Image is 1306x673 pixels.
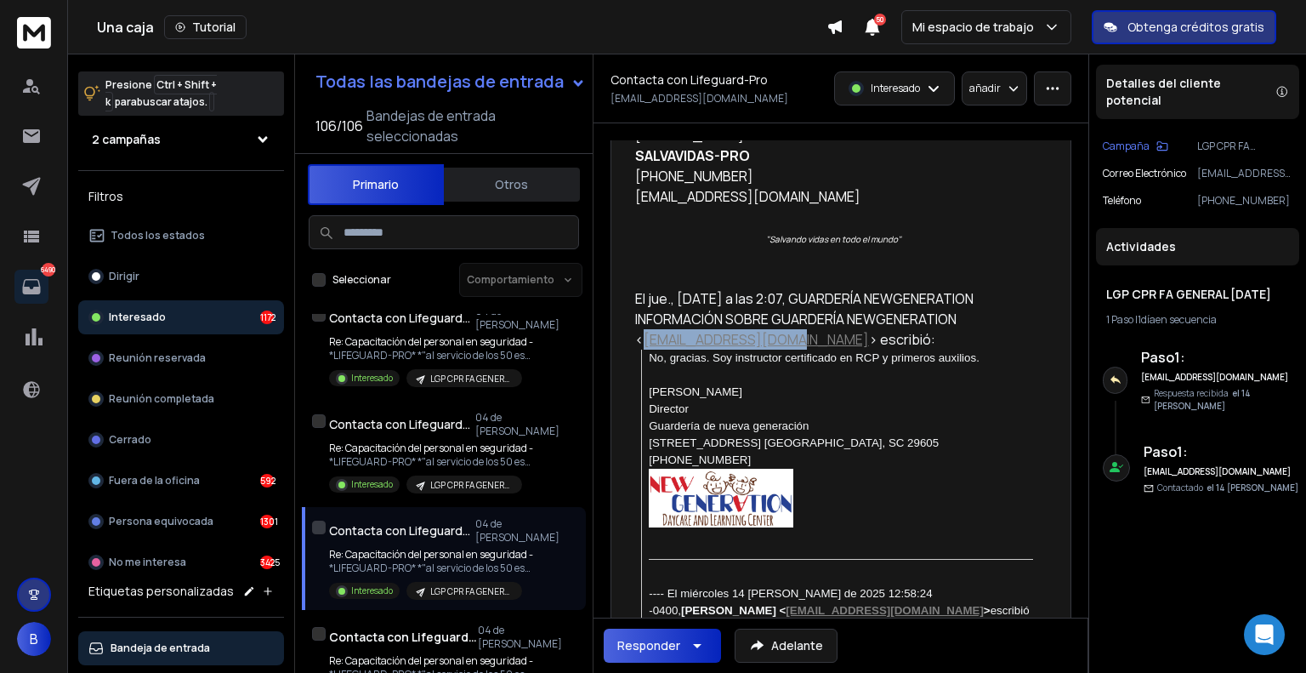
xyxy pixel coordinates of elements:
[14,270,48,304] a: 6490
[78,341,284,375] button: Reunión reservada
[1092,10,1276,44] button: Obtenga créditos gratis
[260,475,275,487] font: 592
[351,372,393,384] font: Interesado
[649,436,939,449] font: [STREET_ADDRESS] [GEOGRAPHIC_DATA], SC 29605
[1154,387,1229,399] font: Respuesta recibida
[366,106,496,145] font: Bandejas de entrada seleccionadas
[329,416,487,432] font: Contacta con Lifeguard-Pro
[649,385,742,398] font: [PERSON_NAME]
[1144,442,1177,461] font: Paso
[329,334,533,349] font: Re: Capacitación del personal en seguridad -
[475,516,559,545] font: 04 de [PERSON_NAME]
[617,637,680,653] font: Responder
[332,272,391,287] font: Seleccionar
[78,382,284,416] button: Reunión completada
[88,583,234,599] font: Etiquetas personalizadas
[1106,312,1110,327] font: 1
[1197,193,1290,208] font: [PHONE_NUMBER]
[78,545,284,579] button: No me interesa3425
[478,623,562,651] font: 04 de [PERSON_NAME]
[649,402,689,415] font: Director
[475,410,559,438] font: 04 de [PERSON_NAME]
[649,453,751,466] font: [PHONE_NUMBER]
[1197,139,1277,167] font: LGP CPR FA GENERAL [DATE]
[92,131,161,147] font: 2 campañas
[111,228,205,242] font: Todos los estados
[105,77,217,109] font: Ctrl + Shift + k
[1183,442,1188,461] font: :
[1174,348,1180,367] font: 1
[1127,19,1264,35] font: Obtenga créditos gratis
[869,330,935,349] font: > escribió:
[192,19,236,35] font: Tutorial
[329,561,688,575] font: *LIFEGUARD-PRO* *"al servicio de los 50 estados de EE. [GEOGRAPHIC_DATA].
[78,219,284,253] button: Todos los estados
[635,187,860,206] font: [EMAIL_ADDRESS][DOMAIN_NAME]
[1180,348,1185,367] font: :
[260,556,280,568] font: 3425
[430,479,542,491] font: LGP CPR FA GENERAL [DATE]
[329,441,533,455] font: Re: Capacitación del personal en seguridad -
[329,629,494,645] font: Contacta con Lifeguard-Pro
[78,300,284,334] button: Interesado1172
[78,505,284,539] button: Persona equivocada1301
[1157,482,1203,493] font: Contactado
[1144,465,1291,477] font: [EMAIL_ADDRESS][DOMAIN_NAME]
[871,81,920,95] font: Interesado
[342,117,363,135] font: 106
[315,117,337,135] font: 106
[337,117,342,135] font: /
[109,555,186,569] font: No me interesa
[329,653,533,668] font: Re: Capacitación del personal en seguridad -
[1103,193,1141,208] font: Teléfono
[353,176,399,192] font: Primario
[97,18,154,37] font: Una caja
[1141,348,1174,367] font: Paso
[329,522,487,539] font: Contacta con Lifeguard-Pro
[1156,312,1217,327] font: en secuencia
[109,310,166,324] font: Interesado
[109,351,206,365] font: Reunión reservada
[260,311,275,323] font: 1172
[604,629,721,663] button: Responder
[109,432,151,447] font: Cerrado
[105,77,152,92] font: Presione
[786,604,984,617] a: [EMAIL_ADDRESS][DOMAIN_NAME]
[766,233,901,245] font: "Salvando vidas en todo el mundo"
[109,514,213,528] font: Persona equivocada
[610,91,788,106] font: [EMAIL_ADDRESS][DOMAIN_NAME]
[109,269,139,283] font: Dirigir
[735,629,838,663] button: Adelante
[649,469,793,528] img: 2W-LZmBZ5C7WoA9Sx9hlNGrQZ922D8JMjKqhXT8C88azLCBlYaB1q_KBAHTVd6pP83CZnyl7Fkdv4GnENDH40YRHOwJN_l_If...
[430,373,542,385] font: LGP CPR FA GENERAL [DATE]
[876,14,884,24] font: 50
[164,15,247,39] button: Tutorial
[1106,238,1176,254] font: Actividades
[495,176,528,192] font: Otros
[315,70,564,93] font: Todas las bandejas de entrada
[430,585,542,597] font: LGP CPR FA GENERAL [DATE]
[1177,442,1183,461] font: 1
[1141,312,1156,327] font: día
[109,473,200,488] font: Fuera de la oficina
[1106,75,1221,108] font: Detalles del cliente potencial
[649,351,979,364] font: No, gracias. Soy instructor certificado en RCP y primeros auxilios.
[78,423,284,457] button: Cerrado
[329,310,487,326] font: Contacta con Lifeguard-Pro
[475,304,559,332] font: 04 de [PERSON_NAME]
[681,604,786,617] font: [PERSON_NAME] <
[351,478,393,490] font: Interesado
[1106,286,1271,302] font: LGP CPR FA GENERAL [DATE]
[1141,371,1288,383] font: [EMAIL_ADDRESS][DOMAIN_NAME]
[1135,312,1138,327] font: |
[1244,614,1285,655] div: Abrir Intercom Messenger
[1103,166,1186,180] font: Correo electrónico
[351,585,393,596] font: Interesado
[1197,166,1291,194] font: [EMAIL_ADDRESS][DOMAIN_NAME]
[1103,139,1150,153] font: Campaña
[30,630,38,648] font: B
[302,65,599,99] button: Todas las bandejas de entrada
[78,123,284,157] button: 2 campañas
[1154,387,1251,412] font: el 14 [PERSON_NAME]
